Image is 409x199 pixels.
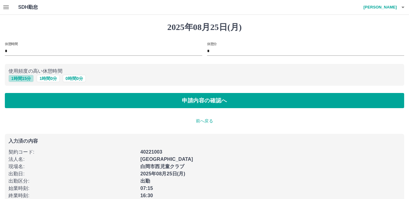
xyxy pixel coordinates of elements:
p: 法人名 : [8,156,137,163]
b: 2025年08月25日(月) [140,171,185,176]
label: 休憩分 [207,41,217,46]
label: 休憩時間 [5,41,18,46]
b: 16:30 [140,193,153,198]
p: 契約コード : [8,148,137,156]
b: 白岡市西児童クラブ [140,164,184,169]
p: 前へ戻る [5,118,404,124]
b: 出勤 [140,178,150,184]
p: 出勤日 : [8,170,137,177]
b: [GEOGRAPHIC_DATA] [140,157,193,162]
h1: 2025年08月25日(月) [5,22,404,32]
p: 使用頻度の高い休憩時間 [8,68,401,75]
button: 1時間15分 [8,75,34,82]
b: 07:15 [140,186,153,191]
p: 始業時刻 : [8,185,137,192]
b: 40221003 [140,149,162,154]
p: 現場名 : [8,163,137,170]
button: 0時間0分 [63,75,86,82]
button: 1時間0分 [37,75,60,82]
button: 申請内容の確認へ [5,93,404,108]
p: 出勤区分 : [8,177,137,185]
p: 入力済の内容 [8,139,401,144]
